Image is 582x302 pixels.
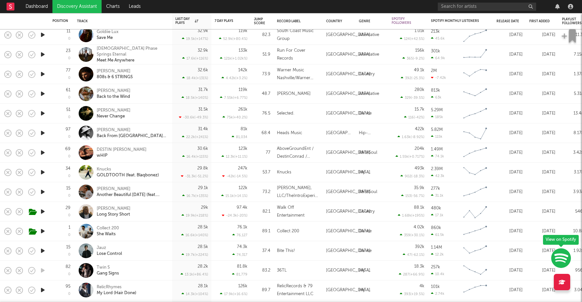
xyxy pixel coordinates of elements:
div: 0 [68,96,70,99]
div: Hip-Hop/Rap [359,286,385,294]
a: KnucksGOLDTOOTH (feat. Blaqbonez) [97,167,159,178]
div: 247k [238,166,247,170]
div: 0 [68,115,70,119]
div: 37.4 [254,247,270,255]
svg: Chart title [460,125,490,141]
div: 15.1k ( +14.1 % ) [221,194,247,198]
div: Release Date [496,19,519,23]
div: Track [77,19,165,23]
div: 5.29M [431,108,443,112]
div: Save Me [97,35,119,41]
div: South Coast Music Group [277,27,320,43]
div: -7.42k [431,76,446,80]
div: 277k [431,187,440,191]
div: 0 [68,37,70,41]
div: 73.9 [254,70,270,78]
div: 42.3k [431,174,444,178]
div: 28.5k [198,245,208,249]
div: 19.7k ( +224 % ) [182,253,208,257]
div: Playlist Followers [562,17,582,25]
div: [DEMOGRAPHIC_DATA] Phase Springs Eternal [97,46,167,58]
div: 13.1k ( +86.4 % ) [181,272,208,276]
div: [PERSON_NAME] [97,127,167,133]
div: 902 ( -18.3 % ) [400,174,424,178]
div: 97 [66,127,70,132]
div: 11 [67,29,70,33]
div: 52.9k ( +80.4 % ) [219,37,247,41]
div: 121k ( +1.02k % ) [220,56,247,61]
div: [GEOGRAPHIC_DATA] [326,149,370,157]
div: 23 [66,49,70,53]
div: Knucks [97,167,159,172]
div: 124 ( +42.5 % ) [400,37,424,41]
div: 47 ( -62.1 % ) [403,253,424,257]
div: [DATE] [496,169,523,176]
div: 16.4k ( +115 % ) [182,154,208,159]
div: Record Label [277,19,316,23]
div: [DATE] [496,267,523,275]
div: 1.55k ( +0.717 % ) [396,154,424,159]
div: 18.5k ( +140 % ) [182,96,208,100]
div: 32.6k [198,68,208,72]
a: Twin SGang Signs [97,265,119,276]
div: Long Story Short [97,212,130,218]
div: Dance [359,110,372,117]
div: 1.63k ( -8.92 % ) [398,135,424,139]
div: 0 [68,76,70,80]
div: [DATE] [496,208,523,216]
div: 83.2 [254,267,270,275]
div: [GEOGRAPHIC_DATA] [326,286,370,294]
div: 15 [66,245,70,249]
div: View on Spotify [543,235,579,245]
div: [DATE] [496,188,523,196]
div: 88.1k [414,205,424,210]
div: 860k [431,226,441,230]
div: 15.7k [415,107,424,112]
div: 422k [415,127,424,131]
div: 2.39M [431,167,443,171]
div: 28.2k [198,264,208,269]
div: 89.7 [254,286,270,294]
div: 16.7k ( +135 % ) [182,194,208,198]
div: 329 ( -39.5 % ) [400,96,424,100]
div: 493k [415,166,424,170]
div: 73.2 [254,188,270,196]
div: Alternative [359,31,379,39]
svg: Chart title [460,262,490,279]
div: 74,317 [232,253,247,257]
div: 0 [68,194,70,198]
div: 4k [419,284,424,288]
div: 82 [66,265,70,269]
div: 63k [431,95,441,99]
div: 17.6k ( +116 % ) [182,56,208,61]
div: 30.6k [197,147,208,151]
div: 77 [66,68,70,73]
div: R&B/Soul [359,188,377,196]
div: 76,127 [232,233,247,237]
div: Heads Music [277,129,302,137]
div: 51 [66,108,70,112]
div: 122k [239,186,247,190]
div: 95 [66,284,70,289]
a: [DEMOGRAPHIC_DATA] Phase Springs EternalMeet Me Anywhere [97,46,167,63]
div: [DATE] [496,247,523,255]
div: 1.01k [415,29,424,33]
div: Meet Me Anywhere [97,58,167,63]
div: [DATE] [496,149,523,157]
div: Jump Score [254,17,265,25]
div: 16.6k ( +140 % ) [181,233,208,237]
div: 81k [241,127,247,131]
svg: Chart title [460,46,490,63]
div: Never Change [97,114,130,119]
div: Country [359,208,375,216]
div: 1.14M [431,245,442,250]
div: 89.1 [254,227,270,235]
div: 5.82M [431,128,443,132]
div: 28.1k [198,284,208,288]
div: -24.3k ( -20 % ) [222,213,247,218]
div: [DATE] [529,51,555,59]
a: [PERSON_NAME]Another Beautiful [DATE] (feat. [GEOGRAPHIC_DATA]) [97,186,167,198]
div: [DATE] [529,267,555,275]
div: 81,779 [232,272,247,276]
div: Selected. [277,110,294,117]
